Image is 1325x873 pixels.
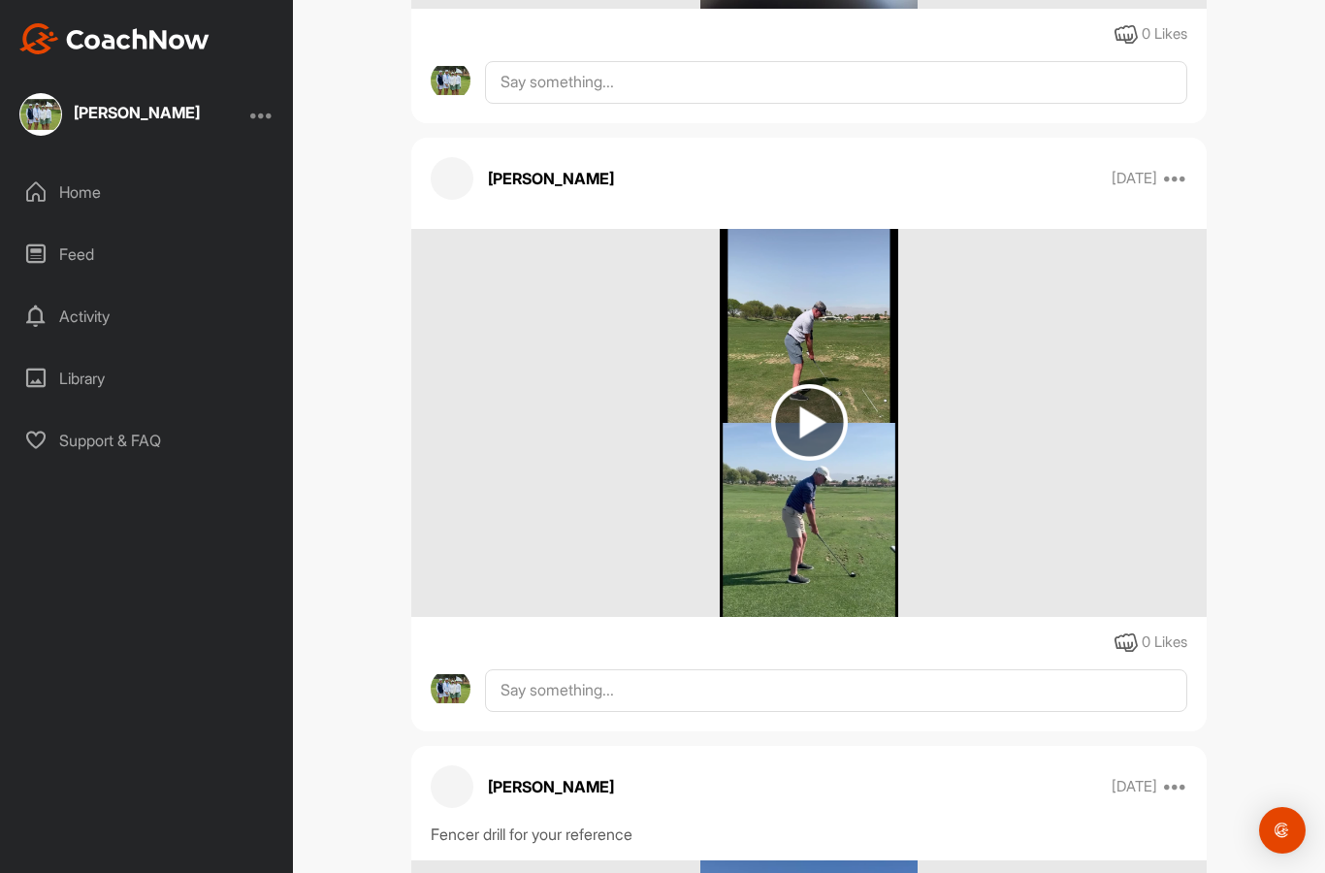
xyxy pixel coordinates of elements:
p: [PERSON_NAME] [488,775,614,798]
div: Support & FAQ [11,416,284,465]
p: [DATE] [1112,777,1157,796]
img: CoachNow [19,23,210,54]
div: 0 Likes [1142,23,1187,46]
img: avatar [431,669,470,709]
p: [DATE] [1112,169,1157,188]
div: Fencer drill for your reference [431,823,1187,846]
div: Activity [11,292,284,340]
img: media [720,229,899,617]
div: Open Intercom Messenger [1259,807,1306,854]
div: 0 Likes [1142,631,1187,654]
div: Home [11,168,284,216]
div: Library [11,354,284,403]
img: avatar [431,61,470,101]
img: square_c7cb6102da8186bcc65ef7b5c79f60b6.jpg [19,93,62,136]
p: [PERSON_NAME] [488,167,614,190]
div: Feed [11,230,284,278]
img: play [771,384,848,461]
div: [PERSON_NAME] [74,105,200,120]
